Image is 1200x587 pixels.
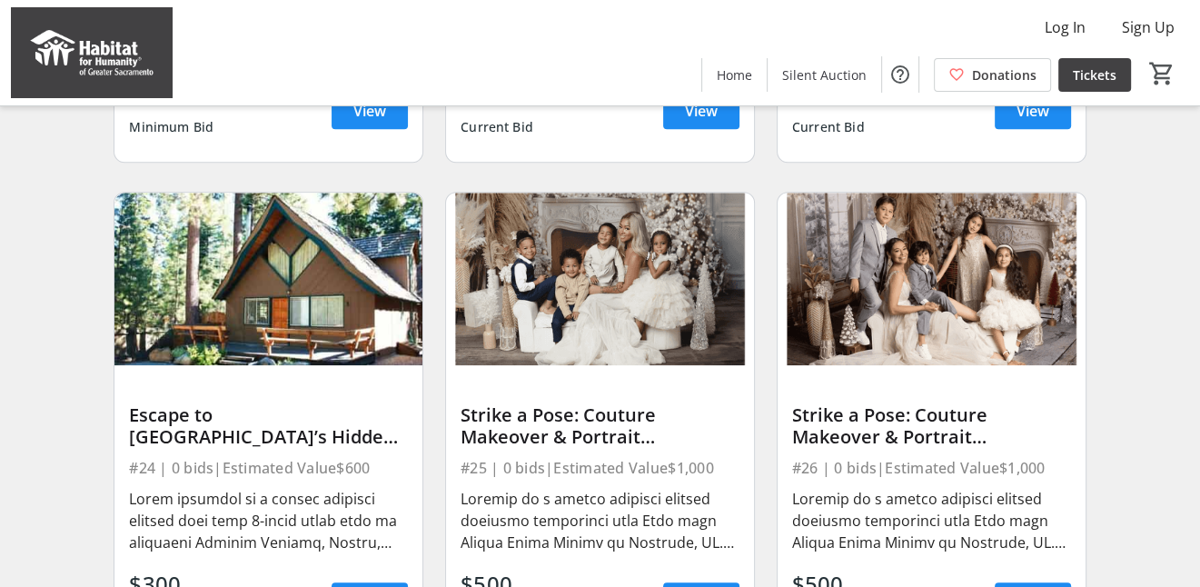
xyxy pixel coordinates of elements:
[792,111,865,144] div: Current Bid
[461,455,739,481] div: #25 | 0 bids | Estimated Value $1,000
[1073,65,1116,85] span: Tickets
[332,93,408,129] a: View
[11,7,173,98] img: Habitat for Humanity of Greater Sacramento's Logo
[702,58,767,92] a: Home
[461,404,739,448] div: Strike a Pose: Couture Makeover & Portrait Experience in the Bay Area #1
[778,193,1086,366] img: Strike a Pose: Couture Makeover & Portrait Experience in the Bay Area #2
[782,65,867,85] span: Silent Auction
[461,488,739,553] div: Loremip do s ametco adipisci elitsed doeiusmo temporinci utla Etdo magn Aliqua Enima Minimv qu No...
[129,455,408,481] div: #24 | 0 bids | Estimated Value $600
[685,100,718,122] span: View
[934,58,1051,92] a: Donations
[768,58,881,92] a: Silent Auction
[972,65,1036,85] span: Donations
[995,93,1071,129] a: View
[792,455,1071,481] div: #26 | 0 bids | Estimated Value $1,000
[1122,16,1175,38] span: Sign Up
[1017,100,1049,122] span: View
[792,404,1071,448] div: Strike a Pose: Couture Makeover & Portrait Experience in the Bay Area #2
[129,488,408,553] div: Lorem ipsumdol si a consec adipisci elitsed doei temp 8-incid utlab etdo ma aliquaeni Adminim Ven...
[446,193,754,366] img: Strike a Pose: Couture Makeover & Portrait Experience in the Bay Area #1
[1145,57,1178,90] button: Cart
[1030,13,1100,42] button: Log In
[129,404,408,448] div: Escape to [GEOGRAPHIC_DATA]’s Hidden Gem
[1058,58,1131,92] a: Tickets
[353,100,386,122] span: View
[114,193,422,366] img: Escape to Lake Tahoe’s Hidden Gem
[461,111,533,144] div: Current Bid
[717,65,752,85] span: Home
[882,56,918,93] button: Help
[792,488,1071,553] div: Loremip do s ametco adipisci elitsed doeiusmo temporinci utla Etdo magn Aliqua Enima Minimv qu No...
[663,93,739,129] a: View
[1107,13,1189,42] button: Sign Up
[129,111,213,144] div: Minimum Bid
[1045,16,1086,38] span: Log In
